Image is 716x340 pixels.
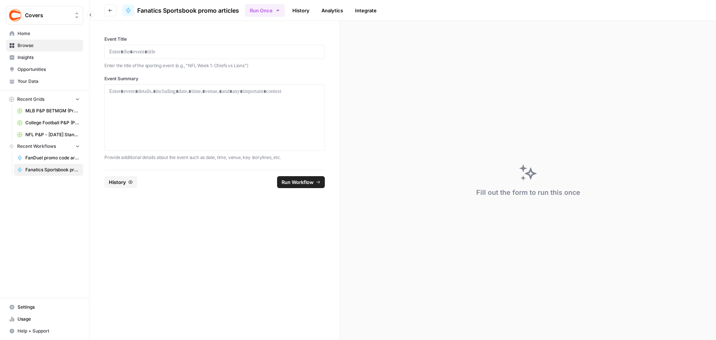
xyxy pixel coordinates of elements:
[104,154,325,161] p: Provide additional details about the event such as date, time, venue, key storylines, etc.
[6,28,83,40] a: Home
[104,62,325,69] p: Enter the title of the sporting event (e.g., "NFL Week 1: Chiefs vs Lions")
[18,66,80,73] span: Opportunities
[6,325,83,337] button: Help + Support
[6,63,83,75] a: Opportunities
[18,316,80,322] span: Usage
[14,105,83,117] a: MLB P&P BETMGM (Production) Grid (1)
[104,75,325,82] label: Event Summary
[14,129,83,141] a: NFL P&P - [DATE] Standard (Production) Grid (1)
[6,313,83,325] a: Usage
[6,75,83,87] a: Your Data
[6,301,83,313] a: Settings
[17,96,44,103] span: Recent Grids
[6,94,83,105] button: Recent Grids
[14,164,83,176] a: Fanatics Sportsbook promo articles
[18,30,80,37] span: Home
[6,141,83,152] button: Recent Workflows
[317,4,348,16] a: Analytics
[14,117,83,129] a: College Football P&P (Production) Grid (1)
[18,42,80,49] span: Browse
[282,178,314,186] span: Run Workflow
[25,119,80,126] span: College Football P&P (Production) Grid (1)
[277,176,325,188] button: Run Workflow
[18,304,80,311] span: Settings
[109,178,126,186] span: History
[104,36,325,43] label: Event Title
[288,4,314,16] a: History
[351,4,381,16] a: Integrate
[14,152,83,164] a: FanDuel promo code articles
[25,155,80,161] span: FanDuel promo code articles
[104,176,137,188] button: History
[6,40,83,52] a: Browse
[18,54,80,61] span: Insights
[122,4,239,16] a: Fanatics Sportsbook promo articles
[245,4,285,17] button: Run Once
[25,131,80,138] span: NFL P&P - [DATE] Standard (Production) Grid (1)
[25,166,80,173] span: Fanatics Sportsbook promo articles
[25,107,80,114] span: MLB P&P BETMGM (Production) Grid (1)
[17,143,56,150] span: Recent Workflows
[476,187,580,198] div: Fill out the form to run this once
[9,9,22,22] img: Covers Logo
[18,78,80,85] span: Your Data
[18,328,80,334] span: Help + Support
[6,52,83,63] a: Insights
[137,6,239,15] span: Fanatics Sportsbook promo articles
[6,6,83,25] button: Workspace: Covers
[25,12,70,19] span: Covers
